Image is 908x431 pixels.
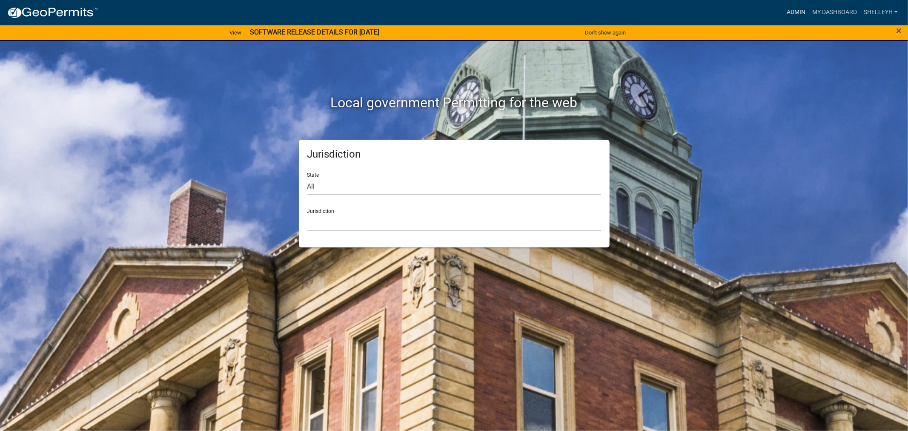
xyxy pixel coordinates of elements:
strong: SOFTWARE RELEASE DETAILS FOR [DATE] [250,28,379,36]
a: Admin [783,4,809,20]
a: My Dashboard [809,4,860,20]
a: View [226,26,245,40]
h5: Jurisdiction [307,148,601,161]
a: shelleyh [860,4,901,20]
button: Don't show again [581,26,629,40]
button: Close [896,26,902,36]
h2: Local government Permitting for the web [218,95,690,111]
span: × [896,25,902,37]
